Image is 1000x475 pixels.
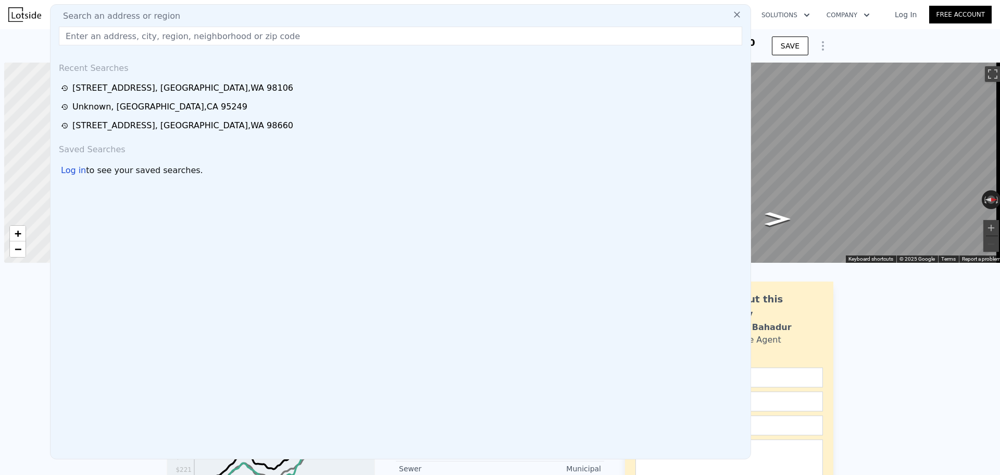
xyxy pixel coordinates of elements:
[176,466,192,473] tspan: $221
[772,36,808,55] button: SAVE
[59,27,742,45] input: Enter an address, city, region, neighborhood or zip code
[55,135,746,160] div: Saved Searches
[61,82,743,94] a: [STREET_ADDRESS], [GEOGRAPHIC_DATA],WA 98106
[8,7,41,22] img: Lotside
[10,241,26,257] a: Zoom out
[72,119,293,132] div: [STREET_ADDRESS] , [GEOGRAPHIC_DATA] , WA 98660
[982,190,988,209] button: Rotate counterclockwise
[941,256,956,262] a: Terms (opens in new tab)
[500,464,601,474] div: Municipal
[61,119,743,132] a: [STREET_ADDRESS], [GEOGRAPHIC_DATA],WA 98660
[86,164,203,177] span: to see your saved searches.
[399,464,500,474] div: Sewer
[983,236,999,252] button: Zoom out
[72,82,293,94] div: [STREET_ADDRESS] , [GEOGRAPHIC_DATA] , WA 98106
[882,9,929,20] a: Log In
[754,209,802,229] path: Go North, 22nd Ave SW
[72,101,247,113] div: Unknown , [GEOGRAPHIC_DATA] , CA 95249
[61,101,743,113] a: Unknown, [GEOGRAPHIC_DATA],CA 95249
[15,242,21,255] span: −
[55,54,746,79] div: Recent Searches
[15,227,21,240] span: +
[813,35,833,56] button: Show Options
[818,6,878,25] button: Company
[707,292,823,321] div: Ask about this property
[707,321,792,334] div: Siddhant Bahadur
[55,10,180,22] span: Search an address or region
[983,220,999,236] button: Zoom in
[61,164,86,177] div: Log in
[10,226,26,241] a: Zoom in
[848,255,893,263] button: Keyboard shortcuts
[929,6,992,23] a: Free Account
[899,256,935,262] span: © 2025 Google
[753,6,818,25] button: Solutions
[176,453,192,460] tspan: $281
